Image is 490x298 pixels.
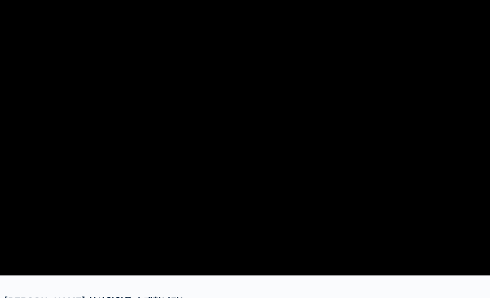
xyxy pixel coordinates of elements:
a: 설정 [106,230,158,250]
a: 대화 [54,230,106,250]
a: 홈 [2,230,54,250]
span: 홈 [26,242,31,249]
span: 대화 [75,243,85,249]
span: 설정 [127,242,137,249]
